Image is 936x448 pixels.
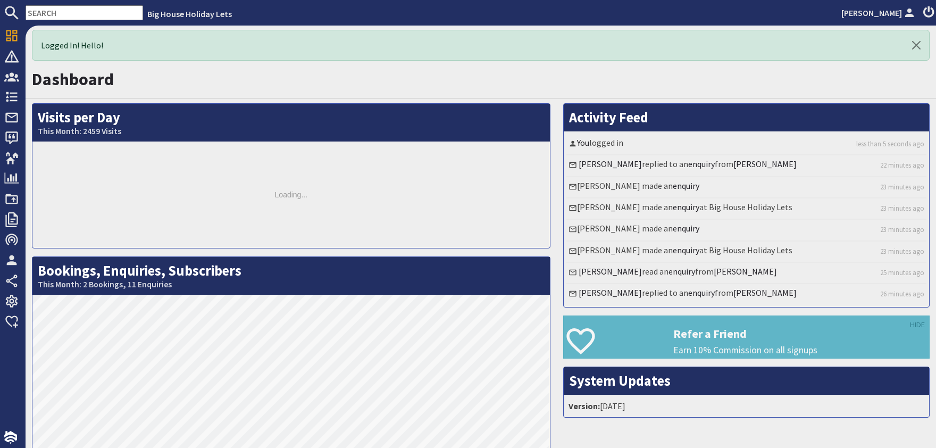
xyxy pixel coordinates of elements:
a: HIDE [910,319,925,331]
a: 22 minutes ago [880,160,924,170]
a: less than 5 seconds ago [856,139,924,149]
a: [PERSON_NAME] [714,266,777,277]
a: enquiry [673,223,699,234]
a: 25 minutes ago [880,268,924,278]
a: You [577,137,589,148]
a: enquiry [688,159,715,169]
a: [PERSON_NAME] [733,287,797,298]
a: enquiry [673,245,699,255]
div: Loading... [32,142,550,248]
a: Big House Holiday Lets [147,9,232,19]
a: enquiry [668,266,695,277]
li: [PERSON_NAME] made an [566,220,926,241]
a: [PERSON_NAME] [841,6,917,19]
a: enquiry [673,180,699,191]
a: 23 minutes ago [880,225,924,235]
h2: Bookings, Enquiries, Subscribers [32,257,550,295]
a: Refer a Friend Earn 10% Commission on all signups [563,316,930,359]
div: Logged In! Hello! [32,30,930,61]
li: logged in [566,134,926,155]
li: [PERSON_NAME] made an at Big House Holiday Lets [566,198,926,220]
a: Dashboard [32,69,114,90]
li: [PERSON_NAME] made an [566,177,926,198]
a: [PERSON_NAME] [579,159,642,169]
a: [PERSON_NAME] [733,159,797,169]
li: replied to an from [566,284,926,304]
small: This Month: 2459 Visits [38,126,545,136]
li: read an from [566,263,926,284]
a: 23 minutes ago [880,182,924,192]
h2: Visits per Day [32,104,550,142]
a: enquiry [688,287,715,298]
strong: Version: [569,401,600,411]
a: 26 minutes ago [880,289,924,299]
small: This Month: 2 Bookings, 11 Enquiries [38,279,545,289]
a: 23 minutes ago [880,246,924,256]
h3: Refer a Friend [673,327,929,341]
li: [PERSON_NAME] made an at Big House Holiday Lets [566,242,926,263]
p: Earn 10% Commission on all signups [673,343,929,357]
a: [PERSON_NAME] [579,266,642,277]
a: System Updates [569,372,671,389]
img: staytech_i_w-64f4e8e9ee0a9c174fd5317b4b171b261742d2d393467e5bdba4413f4f884c10.svg [4,431,17,444]
a: 23 minutes ago [880,203,924,213]
input: SEARCH [26,5,143,20]
li: replied to an from [566,155,926,177]
a: enquiry [673,202,699,212]
a: [PERSON_NAME] [579,287,642,298]
a: Activity Feed [569,109,648,126]
li: [DATE] [566,397,926,414]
